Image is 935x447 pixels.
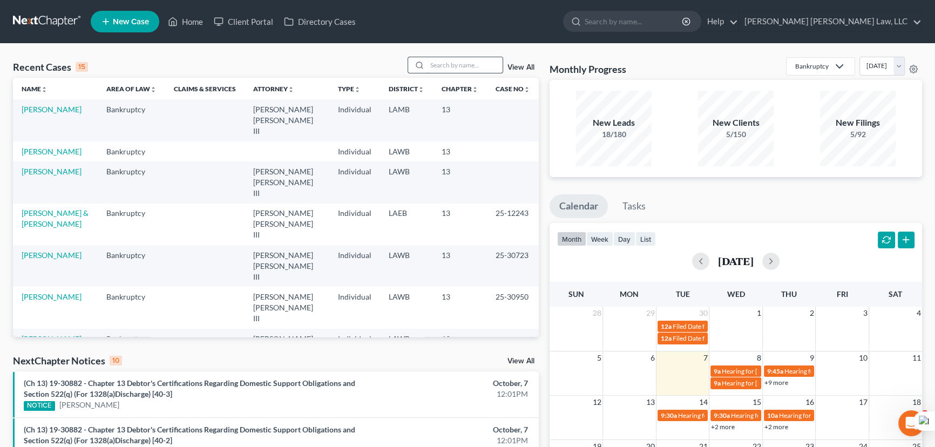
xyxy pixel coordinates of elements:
[550,194,608,218] a: Calendar
[820,117,896,129] div: New Filings
[661,411,677,419] span: 9:30a
[756,351,762,364] span: 8
[433,161,487,203] td: 13
[714,367,721,375] span: 9a
[858,351,869,364] span: 10
[507,64,534,71] a: View All
[22,292,82,301] a: [PERSON_NAME]
[809,351,815,364] span: 9
[24,401,55,411] div: NOTICE
[329,204,380,245] td: Individual
[338,85,361,93] a: Typeunfold_more
[586,232,613,246] button: week
[781,289,797,299] span: Thu
[22,167,82,176] a: [PERSON_NAME]
[329,99,380,141] td: Individual
[329,287,380,328] td: Individual
[354,86,361,93] i: unfold_more
[714,411,730,419] span: 9:30a
[329,141,380,161] td: Individual
[380,245,433,287] td: LAWB
[911,351,922,364] span: 11
[288,86,294,93] i: unfold_more
[98,99,165,141] td: Bankruptcy
[858,396,869,409] span: 17
[22,85,48,93] a: Nameunfold_more
[427,57,503,73] input: Search by name...
[645,307,656,320] span: 29
[592,307,602,320] span: 28
[916,307,922,320] span: 4
[418,86,424,93] i: unfold_more
[380,287,433,328] td: LAWB
[613,194,655,218] a: Tasks
[673,334,763,342] span: Filed Date for [PERSON_NAME]
[98,245,165,287] td: Bankruptcy
[380,161,433,203] td: LAWB
[837,289,848,299] span: Fri
[487,245,539,287] td: 25-30723
[920,410,929,419] span: 3
[698,307,709,320] span: 30
[889,289,902,299] span: Sat
[367,378,528,389] div: October, 7
[98,204,165,245] td: Bankruptcy
[751,396,762,409] span: 15
[162,12,208,31] a: Home
[764,378,788,387] a: +9 more
[98,329,165,370] td: Bankruptcy
[13,354,122,367] div: NextChapter Notices
[389,85,424,93] a: Districtunfold_more
[13,60,88,73] div: Recent Cases
[739,12,922,31] a: [PERSON_NAME] [PERSON_NAME] Law, LLC
[279,12,361,31] a: Directory Cases
[698,117,774,129] div: New Clients
[731,411,909,419] span: Hearing for [US_STATE] Safety Association of Timbermen - Self I
[722,367,806,375] span: Hearing for [PERSON_NAME]
[245,287,329,328] td: [PERSON_NAME] [PERSON_NAME] III
[22,147,82,156] a: [PERSON_NAME]
[550,63,626,76] h3: Monthly Progress
[620,289,639,299] span: Mon
[245,329,329,370] td: [PERSON_NAME] [PERSON_NAME] III
[585,11,683,31] input: Search by name...
[367,424,528,435] div: October, 7
[678,411,856,419] span: Hearing for [US_STATE] Safety Association of Timbermen - Self I
[98,161,165,203] td: Bankruptcy
[487,204,539,245] td: 25-12243
[113,18,149,26] span: New Case
[22,250,82,260] a: [PERSON_NAME]
[380,204,433,245] td: LAEB
[702,351,709,364] span: 7
[635,232,656,246] button: list
[898,410,924,436] iframe: Intercom live chat
[472,86,478,93] i: unfold_more
[661,322,672,330] span: 12a
[367,389,528,399] div: 12:01PM
[767,411,778,419] span: 10a
[784,367,869,375] span: Hearing for [PERSON_NAME]
[110,356,122,365] div: 10
[380,99,433,141] td: LAMB
[442,85,478,93] a: Chapterunfold_more
[507,357,534,365] a: View All
[98,141,165,161] td: Bankruptcy
[568,289,584,299] span: Sun
[433,141,487,161] td: 13
[253,85,294,93] a: Attorneyunfold_more
[329,245,380,287] td: Individual
[329,161,380,203] td: Individual
[722,379,806,387] span: Hearing for [PERSON_NAME]
[245,204,329,245] td: [PERSON_NAME] [PERSON_NAME] III
[675,289,689,299] span: Tue
[764,423,788,431] a: +2 more
[804,396,815,409] span: 16
[524,86,530,93] i: unfold_more
[613,232,635,246] button: day
[673,322,763,330] span: Filed Date for [PERSON_NAME]
[711,423,735,431] a: +2 more
[756,307,762,320] span: 1
[820,129,896,140] div: 5/92
[433,329,487,370] td: 13
[433,245,487,287] td: 13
